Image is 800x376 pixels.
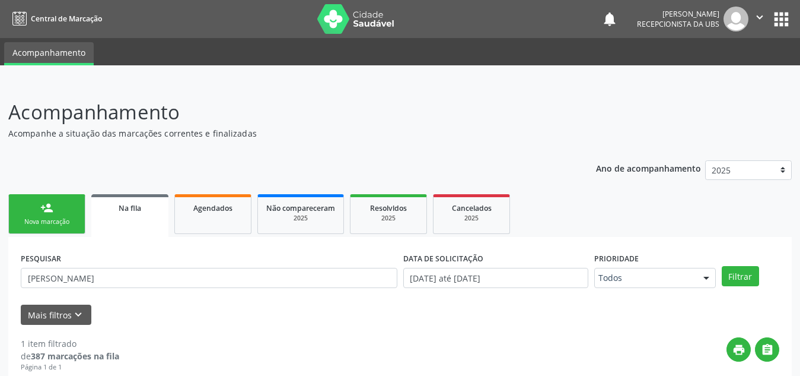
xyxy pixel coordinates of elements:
button:  [748,7,771,31]
i:  [753,11,766,24]
div: 2025 [442,214,501,223]
span: Na fila [119,203,141,213]
button:  [755,337,779,362]
button: print [726,337,751,362]
button: Mais filtroskeyboard_arrow_down [21,305,91,326]
label: Prioridade [594,249,639,268]
span: Não compareceram [266,203,335,213]
span: Recepcionista da UBS [637,19,719,29]
a: Central de Marcação [8,9,102,29]
i:  [761,343,774,356]
label: PESQUISAR [21,249,61,268]
span: Cancelados [452,203,492,213]
p: Acompanhamento [8,97,557,127]
p: Acompanhe a situação das marcações correntes e finalizadas [8,127,557,140]
img: img [723,7,748,31]
label: DATA DE SOLICITAÇÃO [403,249,483,268]
span: Resolvidos [370,203,407,213]
button: Filtrar [722,266,759,286]
button: apps [771,9,792,30]
i: print [732,343,745,356]
span: Todos [598,272,691,284]
div: 1 item filtrado [21,337,119,350]
div: 2025 [266,214,335,223]
button: notifications [601,11,618,27]
a: Acompanhamento [4,42,94,65]
div: 2025 [359,214,418,223]
div: Nova marcação [17,217,77,226]
input: Nome, CNS [21,268,397,288]
span: Agendados [193,203,232,213]
div: [PERSON_NAME] [637,9,719,19]
div: Página 1 de 1 [21,362,119,372]
span: Central de Marcação [31,14,102,24]
input: Selecione um intervalo [403,268,588,288]
strong: 387 marcações na fila [31,350,119,362]
div: de [21,350,119,362]
i: keyboard_arrow_down [72,308,85,321]
p: Ano de acompanhamento [596,160,701,175]
div: person_add [40,201,53,214]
